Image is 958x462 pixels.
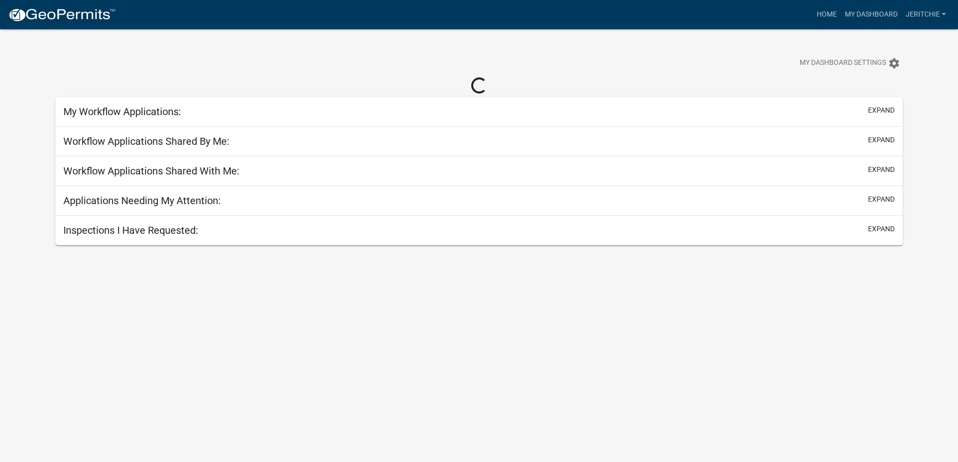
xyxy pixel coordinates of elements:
[902,5,950,24] a: jeritchie
[63,224,198,236] h5: Inspections I Have Requested:
[800,57,886,69] span: My Dashboard Settings
[813,5,841,24] a: Home
[63,165,239,177] h5: Workflow Applications Shared With Me:
[868,224,895,234] button: expand
[63,106,181,118] h5: My Workflow Applications:
[868,164,895,175] button: expand
[63,135,229,147] h5: Workflow Applications Shared By Me:
[868,135,895,145] button: expand
[868,194,895,205] button: expand
[792,53,908,73] button: My Dashboard Settingssettings
[888,57,900,69] i: settings
[868,105,895,116] button: expand
[841,5,902,24] a: My Dashboard
[63,195,221,207] h5: Applications Needing My Attention:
